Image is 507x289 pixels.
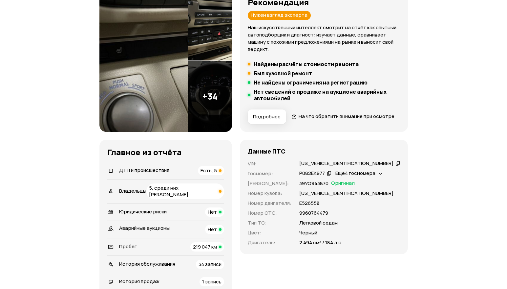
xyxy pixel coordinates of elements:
[248,209,291,217] p: Номер СТС :
[199,261,222,268] span: 34 записи
[254,88,400,102] h5: Нет сведений о продаже на аукционе аварийных автомобилей
[299,170,325,177] div: Р082ЕК977
[299,180,328,187] p: 39УО943870
[248,170,291,177] p: Госномер :
[291,113,394,120] a: На что обратить внимание при осмотре
[299,209,328,217] p: 9960764479
[248,148,285,155] h4: Данные ПТС
[248,11,311,20] div: Нужен взгляд эксперта
[335,170,375,177] span: Ещё 4 госномера
[299,190,393,197] p: [US_VEHICLE_IDENTIFICATION_NUMBER]
[299,229,317,236] p: Черный
[202,278,222,285] span: 1 запись
[208,226,217,233] span: Нет
[248,190,291,197] p: Номер кузова :
[253,113,281,120] span: Подробнее
[119,278,159,285] span: История продаж
[254,79,368,86] h5: Не найдены ограничения на регистрацию
[201,167,217,174] span: Есть, 5
[299,200,320,207] p: Е526558
[248,239,291,246] p: Двигатель :
[248,109,286,124] button: Подробнее
[299,160,393,167] div: [US_VEHICLE_IDENTIFICATION_NUMBER]
[119,260,175,267] span: История обслуживания
[248,229,291,236] p: Цвет :
[149,184,188,198] span: 5, среди них [PERSON_NAME]
[248,200,291,207] p: Номер двигателя :
[193,243,217,250] span: 219 047 км
[119,167,169,174] span: ДТП и происшествия
[299,219,338,227] p: Легковой седан
[299,239,343,246] p: 2 494 см³ / 184 л.с.
[248,160,291,167] p: VIN :
[119,225,170,231] span: Аварийные аукционы
[254,61,359,67] h5: Найдены расчёты стоимости ремонта
[248,24,400,53] p: Наш искусственный интеллект смотрит на отчёт как опытный автоподборщик и диагност: изучает данные...
[119,243,137,250] span: Пробег
[119,187,146,194] span: Владельцы
[331,180,355,187] span: Оригинал
[299,113,394,120] span: На что обратить внимание при осмотре
[107,148,224,157] h3: Главное из отчёта
[208,208,217,215] span: Нет
[248,219,291,227] p: Тип ТС :
[248,180,291,187] p: [PERSON_NAME] :
[254,70,312,77] h5: Был кузовной ремонт
[119,208,167,215] span: Юридические риски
